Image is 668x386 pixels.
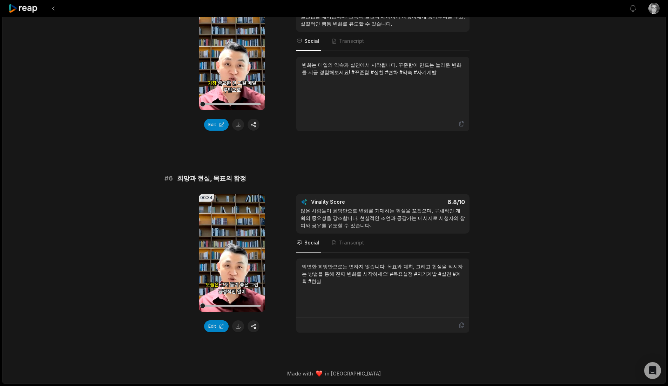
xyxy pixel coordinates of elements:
[301,207,465,229] div: 많은 사람들이 희망만으로 변화를 기대하는 현실을 꼬집으며, 구체적인 계획의 중요성을 강조합니다. 현실적인 조언과 공감가는 메시지로 시청자의 참여와 공유를 유도할 수 있습니다.
[164,174,173,183] span: # 6
[311,198,386,205] div: Virality Score
[9,370,659,377] div: Made with in [GEOGRAPHIC_DATA]
[199,194,265,312] video: Your browser does not support mp4 format.
[302,263,464,285] div: 막연한 희망만으로는 변하지 않습니다. 목표와 계획, 그리고 현실을 직시하는 방법을 통해 진짜 변화를 시작하세요! #목표설정 #자기계발 #실천 #계획 #현실
[304,239,319,246] span: Social
[204,320,229,332] button: Edit
[177,174,246,183] span: 희망과 현실, 목표의 함정
[296,32,470,51] nav: Tabs
[644,362,661,379] div: Open Intercom Messenger
[339,38,364,45] span: Transcript
[390,198,465,205] div: 6.8 /10
[316,371,322,377] img: heart emoji
[302,61,464,76] div: 변화는 매일의 약속과 실천에서 시작됩니다. 꾸준함이 만드는 놀라운 변화를 지금 경험해보세요! #꾸준함 #실천 #변화 #약속 #자기계발
[296,234,470,253] nav: Tabs
[204,119,229,131] button: Edit
[304,38,319,45] span: Social
[339,239,364,246] span: Transcript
